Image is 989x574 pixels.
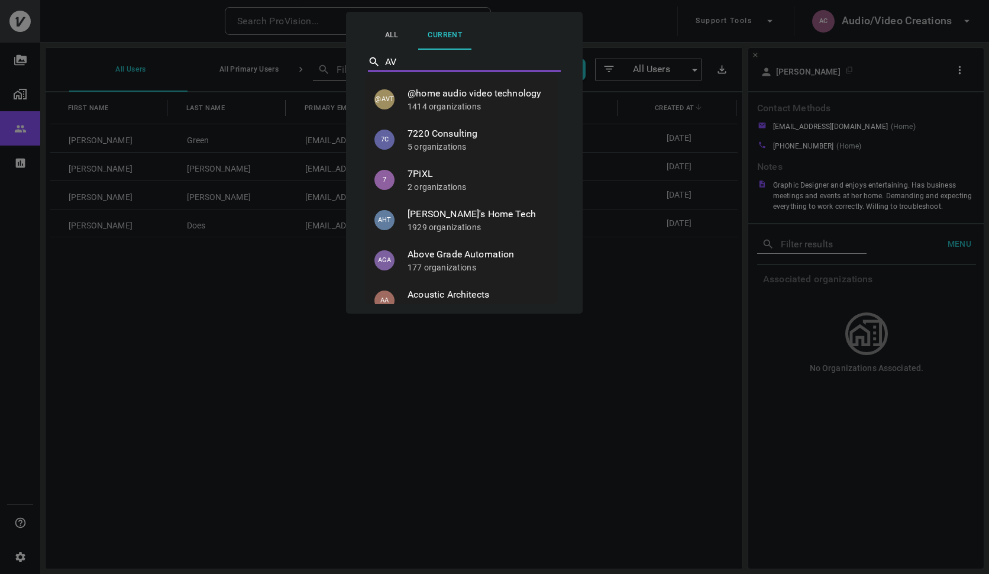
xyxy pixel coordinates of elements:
[374,210,395,230] p: AHT
[408,221,548,233] p: 1929 organizations
[408,181,548,193] p: 2 organizations
[365,21,418,50] button: All
[408,86,548,101] span: @home audio video technology
[408,247,548,262] span: Above Grade Automation
[374,89,395,109] p: @AVT
[408,207,548,221] span: [PERSON_NAME]'s Home Tech
[408,167,548,181] span: 7PiXL
[408,302,548,314] p: 1089 organizations
[408,127,548,141] span: 7220 Consulting
[560,60,562,62] button: Close
[408,101,548,112] p: 1414 organizations
[374,130,395,150] p: 7C
[408,262,548,273] p: 177 organizations
[408,288,548,302] span: Acoustic Architects
[374,170,395,190] p: 7
[408,141,548,153] p: 5 organizations
[374,250,395,270] p: AGA
[418,21,471,50] button: Current
[385,53,543,71] input: Select Partner…
[374,291,395,311] p: AA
